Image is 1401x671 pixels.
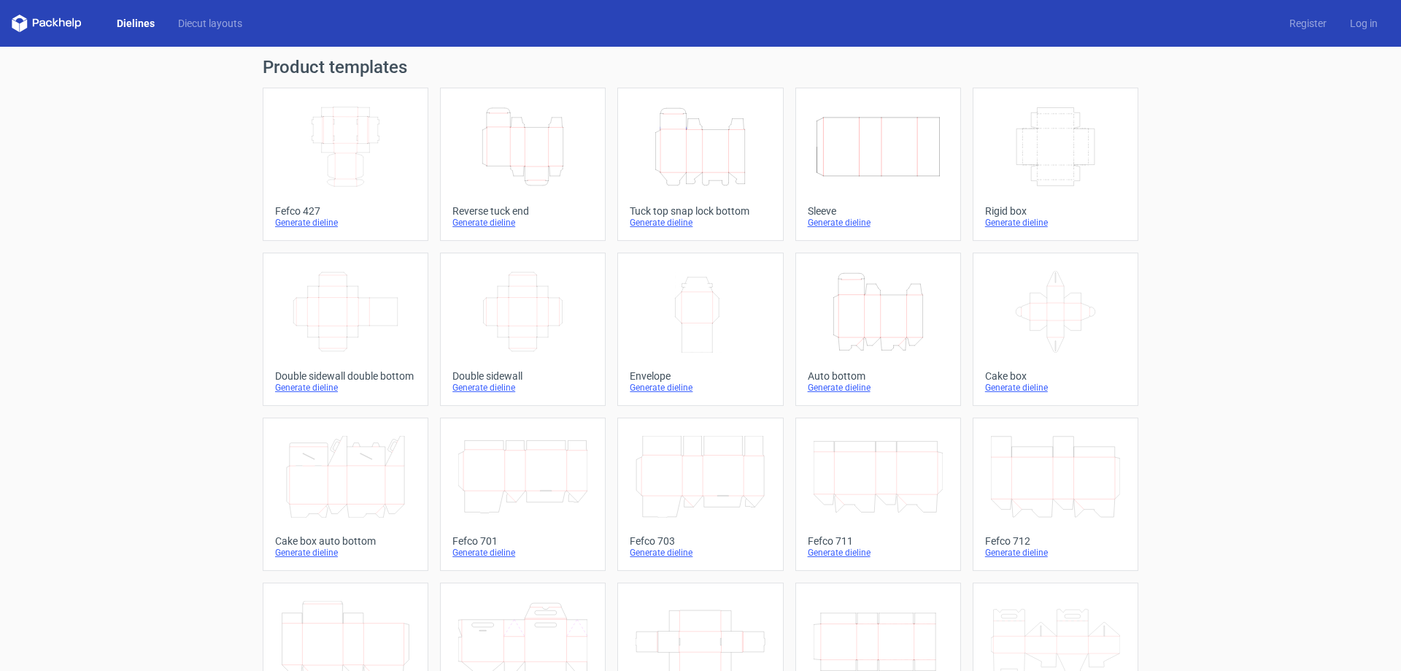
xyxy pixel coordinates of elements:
[275,217,416,229] div: Generate dieline
[263,418,428,571] a: Cake box auto bottomGenerate dieline
[630,547,771,559] div: Generate dieline
[275,205,416,217] div: Fefco 427
[973,253,1138,406] a: Cake boxGenerate dieline
[630,205,771,217] div: Tuck top snap lock bottom
[440,88,606,241] a: Reverse tuck endGenerate dieline
[263,58,1138,76] h1: Product templates
[808,217,949,229] div: Generate dieline
[452,547,593,559] div: Generate dieline
[985,382,1126,394] div: Generate dieline
[452,535,593,547] div: Fefco 701
[630,370,771,382] div: Envelope
[275,535,416,547] div: Cake box auto bottom
[985,205,1126,217] div: Rigid box
[808,205,949,217] div: Sleeve
[973,88,1138,241] a: Rigid boxGenerate dieline
[808,370,949,382] div: Auto bottom
[808,535,949,547] div: Fefco 711
[985,217,1126,229] div: Generate dieline
[440,418,606,571] a: Fefco 701Generate dieline
[452,382,593,394] div: Generate dieline
[440,253,606,406] a: Double sidewallGenerate dieline
[1338,16,1389,31] a: Log in
[617,418,783,571] a: Fefco 703Generate dieline
[105,16,166,31] a: Dielines
[795,418,961,571] a: Fefco 711Generate dieline
[795,88,961,241] a: SleeveGenerate dieline
[985,370,1126,382] div: Cake box
[452,370,593,382] div: Double sidewall
[617,253,783,406] a: EnvelopeGenerate dieline
[985,535,1126,547] div: Fefco 712
[985,547,1126,559] div: Generate dieline
[275,547,416,559] div: Generate dieline
[630,382,771,394] div: Generate dieline
[263,253,428,406] a: Double sidewall double bottomGenerate dieline
[630,217,771,229] div: Generate dieline
[1278,16,1338,31] a: Register
[617,88,783,241] a: Tuck top snap lock bottomGenerate dieline
[275,382,416,394] div: Generate dieline
[630,535,771,547] div: Fefco 703
[795,253,961,406] a: Auto bottomGenerate dieline
[452,205,593,217] div: Reverse tuck end
[808,382,949,394] div: Generate dieline
[973,418,1138,571] a: Fefco 712Generate dieline
[263,88,428,241] a: Fefco 427Generate dieline
[452,217,593,229] div: Generate dieline
[166,16,254,31] a: Diecut layouts
[808,547,949,559] div: Generate dieline
[275,370,416,382] div: Double sidewall double bottom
